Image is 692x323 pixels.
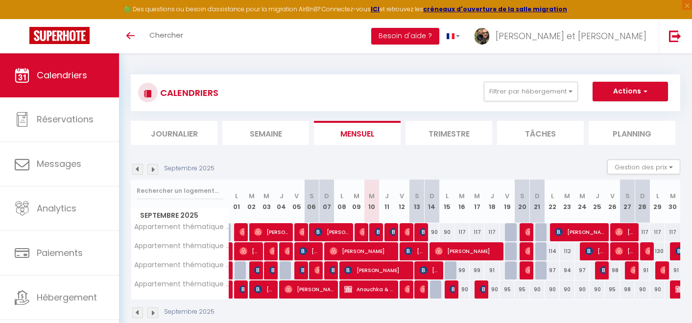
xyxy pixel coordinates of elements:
abbr: J [596,191,599,201]
div: 117 [454,223,470,241]
button: Gestion des prix [607,160,680,174]
span: [PERSON_NAME] [330,261,334,279]
li: Tâches [497,121,584,145]
span: [PERSON_NAME] [525,261,530,279]
span: [PERSON_NAME] [525,223,530,241]
span: [PERSON_NAME] et [PERSON_NAME] [496,30,646,42]
p: Septembre 2025 [164,307,215,317]
span: [PERSON_NAME] [359,223,364,241]
abbr: V [294,191,299,201]
span: [PERSON_NAME] [269,242,274,260]
span: Paiements [37,247,83,259]
span: Réservations [37,113,94,125]
div: 90 [454,280,470,299]
th: 26 [605,180,620,223]
div: 90 [484,280,500,299]
abbr: L [656,191,659,201]
div: 90 [560,280,575,299]
span: [PERSON_NAME] [555,223,604,241]
span: [PERSON_NAME] A [254,280,274,299]
abbr: M [564,191,570,201]
span: Calendriers [37,69,87,81]
th: 14 [425,180,440,223]
span: [PERSON_NAME] [299,223,304,241]
abbr: M [354,191,359,201]
div: 90 [545,280,560,299]
abbr: V [505,191,509,201]
th: 11 [380,180,395,223]
div: 99 [470,261,485,279]
abbr: V [400,191,404,201]
a: créneaux d'ouverture de la salle migration [423,5,567,13]
div: 117 [650,223,665,241]
abbr: L [551,191,554,201]
a: ICI [371,5,380,13]
th: 25 [590,180,605,223]
th: 17 [470,180,485,223]
div: 99 [454,261,470,279]
div: 95 [515,280,530,299]
span: [PERSON_NAME] [239,242,259,260]
th: 10 [364,180,380,223]
abbr: D [430,191,434,201]
div: 97 [545,261,560,279]
abbr: D [640,191,645,201]
abbr: L [446,191,449,201]
span: [PERSON_NAME] [375,223,380,241]
span: [PERSON_NAME] [285,242,289,260]
span: Appartement thématique 🖌️ Art Moderne 💐🤍 [133,261,231,269]
div: 98 [605,261,620,279]
span: Messages [37,158,81,170]
div: 90 [425,223,440,241]
span: [PERSON_NAME] [330,242,393,260]
span: [PERSON_NAME] [600,261,605,279]
span: [PERSON_NAME] [405,223,409,241]
span: [PERSON_NAME] [615,223,635,241]
span: [PERSON_NAME] [254,223,288,241]
button: Actions [593,82,668,101]
div: 90 [650,280,665,299]
img: Super Booking [29,27,90,44]
th: 27 [620,180,635,223]
abbr: M [579,191,585,201]
span: Analytics [37,202,76,214]
span: [PERSON_NAME] [344,261,408,279]
abbr: S [625,191,630,201]
div: 98 [620,280,635,299]
span: Appartement thématique 🧳 Voyage Industriel ✈️🖤 [133,242,231,250]
span: [PERSON_NAME] [314,223,349,241]
abbr: S [415,191,419,201]
div: 95 [500,280,515,299]
abbr: L [340,191,343,201]
th: 23 [560,180,575,223]
th: 30 [665,180,680,223]
abbr: D [324,191,329,201]
span: [PERSON_NAME] [299,261,304,279]
div: 91 [635,261,650,279]
span: [PERSON_NAME] [420,280,425,299]
div: 90 [530,280,545,299]
span: [PERSON_NAME] [299,242,319,260]
div: 95 [605,280,620,299]
span: Chercher [149,30,183,40]
span: Denes Merdjolari [645,242,650,260]
div: 112 [560,242,575,260]
th: 09 [349,180,364,223]
span: [PERSON_NAME] [435,242,499,260]
div: 130 [650,242,665,260]
span: [PERSON_NAME] [405,280,409,299]
div: 97 [575,261,590,279]
p: Septembre 2025 [164,164,215,173]
abbr: D [535,191,540,201]
th: 13 [409,180,425,223]
th: 04 [274,180,289,223]
span: Hébergement [37,291,97,303]
span: [PERSON_NAME] [630,261,635,279]
span: [PERSON_NAME] Ypraus #64 [254,261,259,279]
span: Appartement thématique 🌿Nature Scandinave 🏔🦌🌱 [133,223,231,231]
span: [PERSON_NAME] [420,223,425,241]
abbr: V [610,191,615,201]
span: [PERSON_NAME] [285,280,334,299]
